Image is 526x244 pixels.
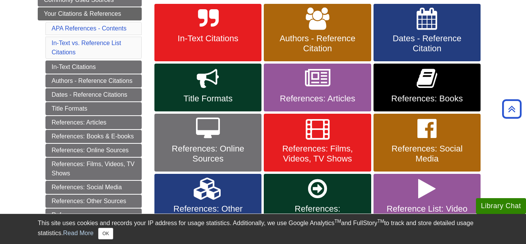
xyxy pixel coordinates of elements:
span: References: Online Sources [160,144,256,164]
a: References: Films, Videos, TV Shows [264,114,371,172]
a: References: Other Sources [154,174,261,242]
span: References: Other Sources [160,204,256,224]
span: In-Text Citations [160,34,256,44]
a: In-Text Citations [154,4,261,62]
sup: TM [377,219,384,224]
a: References: Other Sources [45,195,142,208]
span: Your Citations & References [44,10,121,17]
a: References: Articles [264,64,371,111]
a: Title Formats [45,102,142,115]
a: APA References - Contents [52,25,126,32]
span: Title Formats [160,94,256,104]
a: References: Social Media [374,114,481,172]
a: References: Online Sources [45,144,142,157]
a: In-Text Citations [45,61,142,74]
span: References: Articles [270,94,365,104]
a: References: Books [374,64,481,111]
a: Authors - Reference Citation [264,4,371,62]
a: Your Citations & References [38,7,142,20]
a: References: Articles [45,116,142,129]
span: References: Social Media [379,144,475,164]
a: In-Text vs. Reference List Citations [52,40,121,56]
span: References: Secondary/Indirect Sources [270,204,365,234]
a: Read More [63,230,94,236]
sup: TM [334,219,341,224]
div: This site uses cookies and records your IP address for usage statistics. Additionally, we use Goo... [38,219,488,239]
a: References: Social Media [45,181,142,194]
button: Library Chat [476,198,526,214]
a: Dates - Reference Citations [45,88,142,101]
a: Reference List: Video Tutorials [374,174,481,242]
span: References: Books [379,94,475,104]
span: Authors - Reference Citation [270,34,365,54]
a: Dates - Reference Citation [374,4,481,62]
button: Close [98,228,113,239]
a: Title Formats [154,64,261,111]
a: References: Secondary/Indirect Sources [264,174,371,242]
a: Back to Top [499,104,524,114]
span: References: Films, Videos, TV Shows [270,144,365,164]
a: References: Films, Videos, TV Shows [45,158,142,180]
a: References: Online Sources [154,114,261,172]
span: Dates - Reference Citation [379,34,475,54]
a: References: Secondary/Indirect Sources [45,209,142,231]
span: Reference List: Video Tutorials [379,204,475,224]
a: Authors - Reference Citations [45,74,142,88]
a: References: Books & E-books [45,130,142,143]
